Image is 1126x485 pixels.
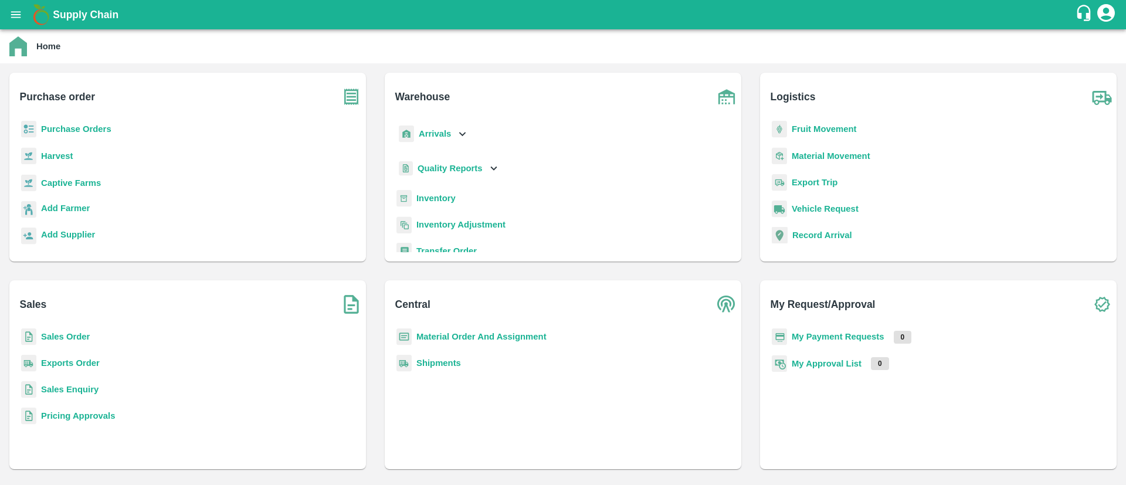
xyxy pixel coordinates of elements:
img: whInventory [396,190,412,207]
img: farmer [21,201,36,218]
img: reciept [21,121,36,138]
img: truck [1087,82,1117,111]
b: Warehouse [395,89,450,105]
b: Supply Chain [53,9,118,21]
img: supplier [21,228,36,245]
img: fruit [772,121,787,138]
div: Quality Reports [396,157,500,181]
a: Add Farmer [41,202,90,218]
a: Material Order And Assignment [416,332,547,341]
b: Logistics [771,89,816,105]
a: Pricing Approvals [41,411,115,420]
a: Vehicle Request [792,204,859,213]
img: sales [21,328,36,345]
img: payment [772,328,787,345]
a: Shipments [416,358,461,368]
p: 0 [871,357,889,370]
img: qualityReport [399,161,413,176]
a: Export Trip [792,178,837,187]
img: purchase [337,82,366,111]
b: Purchase order [20,89,95,105]
img: sales [21,381,36,398]
b: Add Supplier [41,230,95,239]
a: Harvest [41,151,73,161]
div: account of current user [1096,2,1117,27]
a: Inventory Adjustment [416,220,506,229]
a: Captive Farms [41,178,101,188]
img: soSales [337,290,366,319]
img: delivery [772,174,787,191]
img: central [712,290,741,319]
img: harvest [21,147,36,165]
a: My Payment Requests [792,332,884,341]
b: Quality Reports [418,164,483,173]
a: Sales Order [41,332,90,341]
a: Fruit Movement [792,124,857,134]
b: Home [36,42,60,51]
img: harvest [21,174,36,192]
img: whArrival [399,126,414,143]
a: Supply Chain [53,6,1075,23]
img: shipments [396,355,412,372]
img: sales [21,408,36,425]
a: Record Arrival [792,230,852,240]
a: Transfer Order [416,246,477,256]
img: centralMaterial [396,328,412,345]
b: Add Farmer [41,204,90,213]
b: Central [395,296,430,313]
img: whTransfer [396,243,412,260]
div: Arrivals [396,121,469,147]
button: open drawer [2,1,29,28]
img: vehicle [772,201,787,218]
div: customer-support [1075,4,1096,25]
img: shipments [21,355,36,372]
a: Sales Enquiry [41,385,99,394]
img: home [9,36,27,56]
img: inventory [396,216,412,233]
img: approval [772,355,787,372]
img: logo [29,3,53,26]
img: warehouse [712,82,741,111]
a: Purchase Orders [41,124,111,134]
b: Arrivals [419,129,451,138]
img: recordArrival [772,227,788,243]
img: check [1087,290,1117,319]
a: My Approval List [792,359,862,368]
a: Exports Order [41,358,100,368]
img: material [772,147,787,165]
b: Sales [20,296,47,313]
a: Inventory [416,194,456,203]
a: Add Supplier [41,228,95,244]
p: 0 [894,331,912,344]
b: My Request/Approval [771,296,876,313]
a: Material Movement [792,151,870,161]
